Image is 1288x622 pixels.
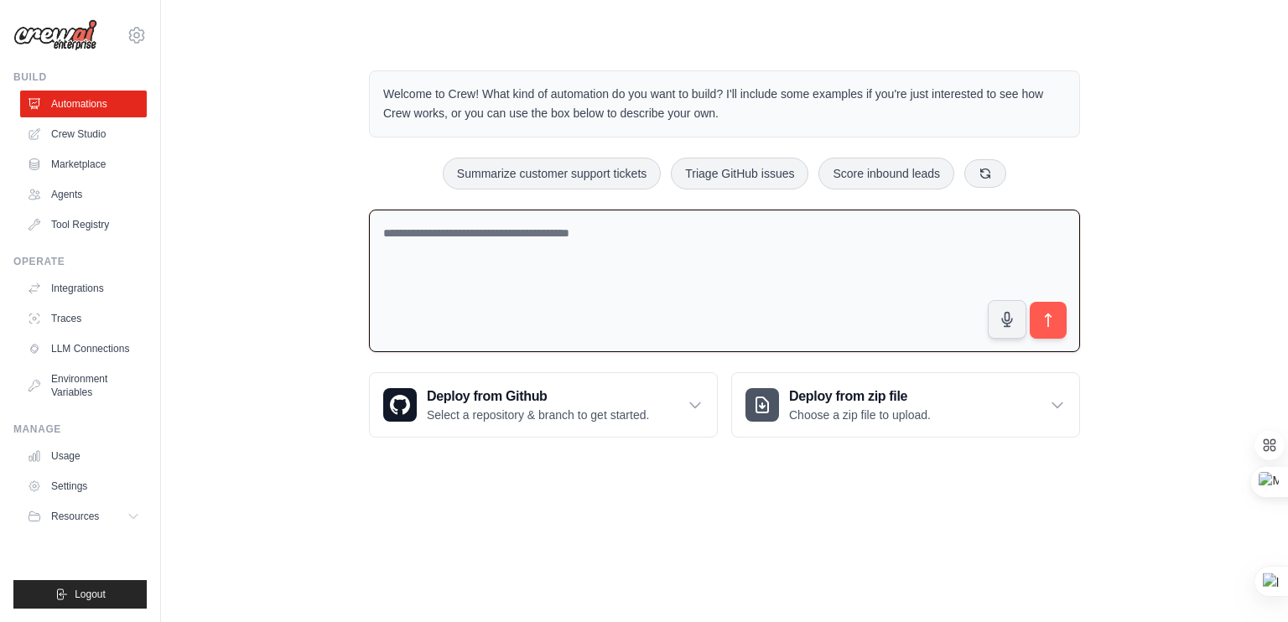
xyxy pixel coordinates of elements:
[75,588,106,601] span: Logout
[671,158,808,189] button: Triage GitHub issues
[13,19,97,51] img: Logo
[789,386,931,407] h3: Deploy from zip file
[818,158,954,189] button: Score inbound leads
[20,473,147,500] a: Settings
[20,503,147,530] button: Resources
[13,580,147,609] button: Logout
[20,211,147,238] a: Tool Registry
[13,422,147,436] div: Manage
[13,70,147,84] div: Build
[13,255,147,268] div: Operate
[427,407,649,423] p: Select a repository & branch to get started.
[20,151,147,178] a: Marketplace
[20,275,147,302] a: Integrations
[20,91,147,117] a: Automations
[443,158,661,189] button: Summarize customer support tickets
[51,510,99,523] span: Resources
[383,85,1066,123] p: Welcome to Crew! What kind of automation do you want to build? I'll include some examples if you'...
[789,407,931,423] p: Choose a zip file to upload.
[20,335,147,362] a: LLM Connections
[1204,542,1288,622] iframe: Chat Widget
[20,365,147,406] a: Environment Variables
[20,121,147,148] a: Crew Studio
[20,305,147,332] a: Traces
[20,443,147,469] a: Usage
[20,181,147,208] a: Agents
[427,386,649,407] h3: Deploy from Github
